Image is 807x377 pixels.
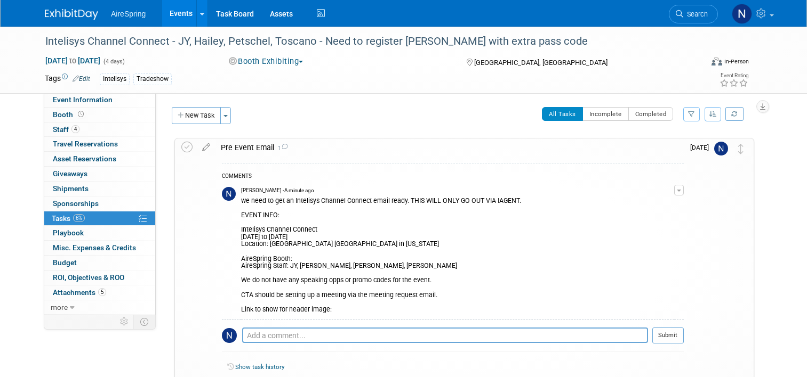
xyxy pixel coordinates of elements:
[45,9,98,20] img: ExhibitDay
[98,288,106,296] span: 5
[652,327,684,343] button: Submit
[44,196,155,211] a: Sponsorships
[53,125,79,134] span: Staff
[738,144,744,154] i: Move task
[44,241,155,255] a: Misc. Expenses & Credits
[44,271,155,285] a: ROI, Objectives & ROO
[241,187,314,194] span: [PERSON_NAME] - A minute ago
[215,138,684,157] div: Pre Event Email
[100,73,130,85] div: Intelisys
[68,56,78,65] span: to
[111,10,146,18] span: AireSpring
[582,107,629,121] button: Incomplete
[44,137,155,151] a: Travel Reservations
[44,93,155,107] a: Event Information
[645,55,749,71] div: Event Format
[53,140,118,148] span: Travel Reservations
[53,169,87,178] span: Giveaways
[44,211,155,226] a: Tasks6%
[669,5,718,23] a: Search
[732,4,752,24] img: Natalie Pyron
[542,107,583,121] button: All Tasks
[53,95,113,104] span: Event Information
[222,187,236,201] img: Natalie Pyron
[73,214,85,222] span: 6%
[133,73,172,85] div: Tradeshow
[102,58,125,65] span: (4 days)
[720,73,748,78] div: Event Rating
[42,32,689,51] div: Intelisys Channel Connect - JY, Hailey, Petschel, Toscano - Need to register [PERSON_NAME] with e...
[53,110,86,119] span: Booth
[44,256,155,270] a: Budget
[45,73,90,85] td: Tags
[44,167,155,181] a: Giveaways
[172,107,221,124] button: New Task
[44,226,155,240] a: Playbook
[724,58,749,65] div: In-Person
[53,288,106,297] span: Attachments
[44,182,155,196] a: Shipments
[44,108,155,122] a: Booth
[44,285,155,300] a: Attachments5
[222,171,684,183] div: COMMENTS
[474,59,608,67] span: [GEOGRAPHIC_DATA], [GEOGRAPHIC_DATA]
[44,300,155,315] a: more
[53,258,77,267] span: Budget
[53,154,116,163] span: Asset Reservations
[725,107,744,121] a: Refresh
[274,145,288,152] span: 1
[53,228,84,237] span: Playbook
[53,184,89,193] span: Shipments
[222,328,237,343] img: Natalie Pyron
[690,144,714,151] span: [DATE]
[235,363,284,371] a: Show task history
[53,273,124,282] span: ROI, Objectives & ROO
[53,199,99,208] span: Sponsorships
[714,142,728,155] img: Natalie Pyron
[241,195,674,314] div: we need to get an Intelisys Channel Connect email ready. THIS WILL ONLY GO OUT VIA IAGENT. EVENT ...
[73,75,90,83] a: Edit
[45,56,101,65] span: [DATE] [DATE]
[44,122,155,137] a: Staff4
[51,303,68,312] span: more
[76,110,86,118] span: Booth not reserved yet
[628,107,674,121] button: Completed
[225,56,308,67] button: Booth Exhibiting
[712,57,722,65] img: Format-Inperson.png
[71,125,79,133] span: 4
[115,315,134,329] td: Personalize Event Tab Strip
[53,243,136,252] span: Misc. Expenses & Credits
[134,315,156,329] td: Toggle Event Tabs
[52,214,85,223] span: Tasks
[197,143,215,152] a: edit
[44,152,155,166] a: Asset Reservations
[683,10,708,18] span: Search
